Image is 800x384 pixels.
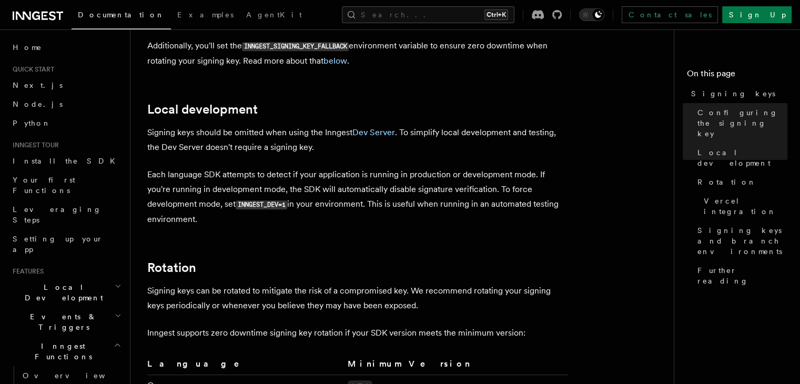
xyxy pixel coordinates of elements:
span: Python [13,119,51,127]
a: Leveraging Steps [8,200,124,229]
span: Install the SDK [13,157,121,165]
span: Next.js [13,81,63,89]
a: Sign Up [722,6,792,23]
span: Features [8,267,44,276]
p: Inngest supports zero downtime signing key rotation if your SDK version meets the minimum version: [147,326,568,340]
span: Vercel integration [704,196,787,217]
p: Signing keys can be rotated to mitigate the risk of a compromised key. We recommend rotating your... [147,284,568,313]
span: Home [13,42,42,53]
a: Setting up your app [8,229,124,259]
a: Signing keys [687,84,787,103]
a: Dev Server [352,127,395,137]
a: Node.js [8,95,124,114]
button: Local Development [8,278,124,307]
span: Quick start [8,65,54,74]
a: Local development [693,143,787,173]
a: Configuring the signing key [693,103,787,143]
span: Leveraging Steps [13,205,102,224]
span: Local Development [8,282,115,303]
button: Events & Triggers [8,307,124,337]
span: Setting up your app [13,235,103,254]
th: Language [147,357,343,375]
button: Toggle dark mode [579,8,604,21]
th: Minimum Version [343,357,568,375]
a: Install the SDK [8,151,124,170]
a: Next.js [8,76,124,95]
span: Inngest tour [8,141,59,149]
a: Home [8,38,124,57]
p: Additionally, you'll set the environment variable to ensure zero downtime when rotating your sign... [147,38,568,68]
a: Your first Functions [8,170,124,200]
span: Node.js [13,100,63,108]
span: Configuring the signing key [697,107,787,139]
a: Vercel integration [700,191,787,221]
span: Signing keys [691,88,775,99]
span: Local development [697,147,787,168]
span: AgentKit [246,11,302,19]
a: Examples [171,3,240,28]
span: Documentation [78,11,165,19]
a: Rotation [693,173,787,191]
code: INNGEST_DEV=1 [236,200,287,209]
a: Further reading [693,261,787,290]
span: Your first Functions [13,176,75,195]
kbd: Ctrl+K [484,9,508,20]
a: Python [8,114,124,133]
a: Contact sales [622,6,718,23]
p: Each language SDK attempts to detect if your application is running in production or development ... [147,167,568,227]
a: Local development [147,102,258,117]
span: Examples [177,11,234,19]
a: Documentation [72,3,171,29]
span: Rotation [697,177,756,187]
a: below [323,56,347,66]
a: AgentKit [240,3,308,28]
span: Events & Triggers [8,311,115,332]
button: Inngest Functions [8,337,124,366]
code: INNGEST_SIGNING_KEY_FALLBACK [242,42,349,51]
a: Rotation [147,260,196,275]
span: Overview [23,371,131,380]
span: Signing keys and branch environments [697,225,787,257]
h4: On this page [687,67,787,84]
a: Signing keys and branch environments [693,221,787,261]
span: Inngest Functions [8,341,114,362]
button: Search...Ctrl+K [342,6,514,23]
p: Signing keys should be omitted when using the Inngest . To simplify local development and testing... [147,125,568,155]
span: Further reading [697,265,787,286]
